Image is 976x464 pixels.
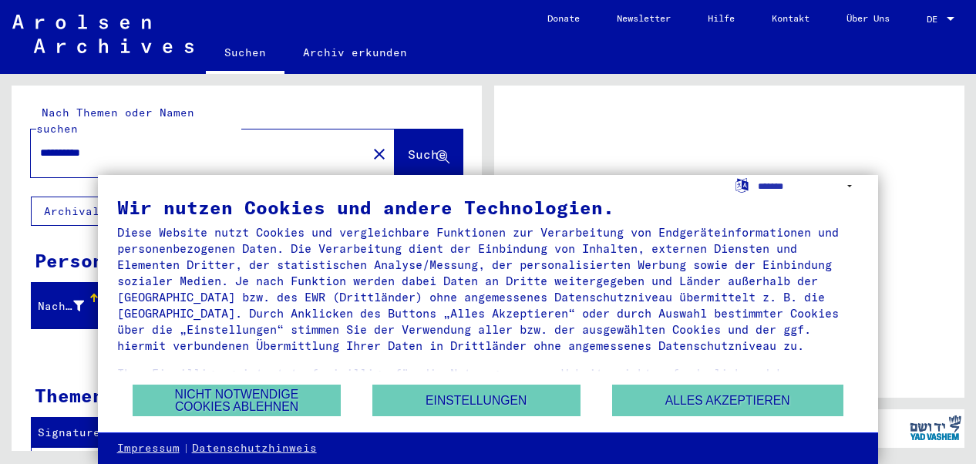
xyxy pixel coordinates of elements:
[612,385,843,416] button: Alles akzeptieren
[31,197,194,226] button: Archival tree units
[192,441,317,456] a: Datenschutzhinweis
[117,224,860,354] div: Diese Website nutzt Cookies und vergleichbare Funktionen zur Verarbeitung von Endgeräteinformatio...
[395,129,463,177] button: Suche
[32,284,100,328] mat-header-cell: Nachname
[35,382,104,409] div: Themen
[36,106,194,136] mat-label: Nach Themen oder Namen suchen
[35,247,127,274] div: Personen
[133,385,341,416] button: Nicht notwendige Cookies ablehnen
[734,177,750,192] label: Sprache auswählen
[38,425,126,441] div: Signature
[284,34,426,71] a: Archiv erkunden
[372,385,581,416] button: Einstellungen
[117,441,180,456] a: Impressum
[38,298,84,314] div: Nachname
[907,409,964,447] img: yv_logo.png
[117,198,860,217] div: Wir nutzen Cookies und andere Technologien.
[927,14,944,25] span: DE
[408,146,446,162] span: Suche
[38,421,141,446] div: Signature
[370,145,389,163] mat-icon: close
[364,138,395,169] button: Clear
[206,34,284,74] a: Suchen
[758,175,859,197] select: Sprache auswählen
[38,294,103,318] div: Nachname
[12,15,194,53] img: Arolsen_neg.svg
